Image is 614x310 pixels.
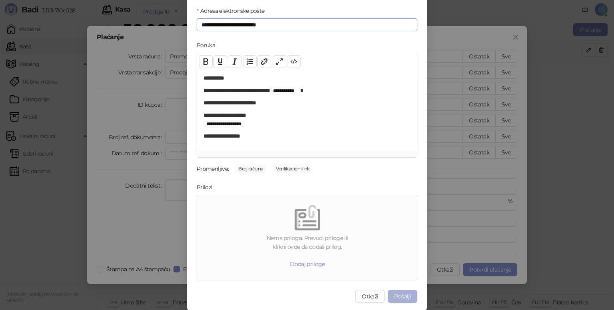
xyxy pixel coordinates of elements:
div: Nema priloga. Prevuci priloge ili klikni ovde da dodaš prilog. [200,234,415,251]
button: Code view [287,55,301,68]
button: Link [257,55,271,68]
label: Prilozi [197,183,217,192]
span: Verifikacioni link [273,164,313,173]
div: Promenljive: [197,164,229,173]
label: Adresa elektronske pošte [197,6,269,15]
button: List [243,55,257,68]
button: Full screen [273,55,286,68]
span: emptyNema priloga. Prevuci priloge iliklikni ovde da dodaš prilog.Dodaj priloge [200,198,415,277]
button: Bold [199,55,213,68]
button: Underline [213,55,227,68]
button: Otkaži [355,290,385,303]
button: Pošalji [388,290,417,303]
button: Dodaj priloge [283,258,331,270]
img: empty [295,205,320,230]
label: Poruka [197,41,220,50]
input: Adresa elektronske pošte [197,18,417,31]
button: Italic [228,55,241,68]
span: Broj računa [235,164,266,173]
